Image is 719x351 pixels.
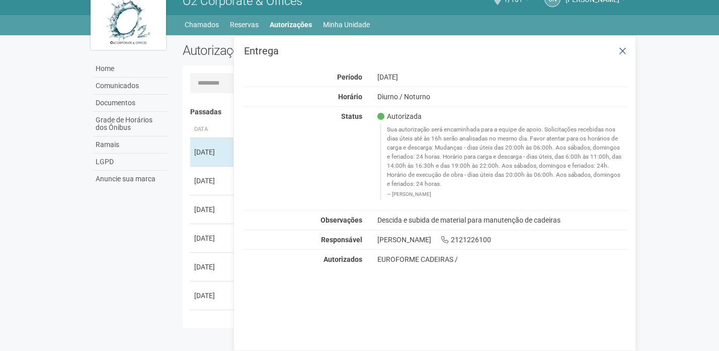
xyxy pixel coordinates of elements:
div: Diurno / Noturno [370,92,636,101]
a: Documentos [93,95,168,112]
div: [DATE] [194,319,231,329]
div: EUROFORME CADEIRAS / [377,255,628,264]
div: [DATE] [194,147,231,157]
h2: Autorizações [183,43,398,58]
a: Reservas [230,18,259,32]
strong: Período [337,73,362,81]
footer: [PERSON_NAME] [387,191,623,198]
a: Ramais [93,136,168,154]
a: Anuncie sua marca [93,171,168,187]
span: Autorizada [377,112,422,121]
a: Minha Unidade [323,18,370,32]
strong: Autorizados [324,255,362,263]
div: [DATE] [194,176,231,186]
a: Autorizações [270,18,312,32]
strong: Status [341,112,362,120]
a: Chamados [185,18,219,32]
div: [DATE] [370,73,636,82]
strong: Observações [321,216,362,224]
div: [DATE] [194,291,231,301]
div: [PERSON_NAME] 2121226100 [370,235,636,244]
div: Descida e subida de material para manutenção de cadeiras [370,216,636,225]
th: Data [190,121,235,138]
h4: Passadas [190,108,621,116]
div: [DATE] [194,204,231,215]
a: Grade de Horários dos Ônibus [93,112,168,136]
div: [DATE] [194,233,231,243]
a: LGPD [93,154,168,171]
strong: Horário [338,93,362,101]
blockquote: Sua autorização será encaminhada para a equipe de apoio. Solicitações recebidas nos dias úteis at... [380,123,628,199]
a: Home [93,60,168,78]
strong: Responsável [321,236,362,244]
a: Comunicados [93,78,168,95]
h3: Entrega [244,46,628,56]
div: [DATE] [194,262,231,272]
